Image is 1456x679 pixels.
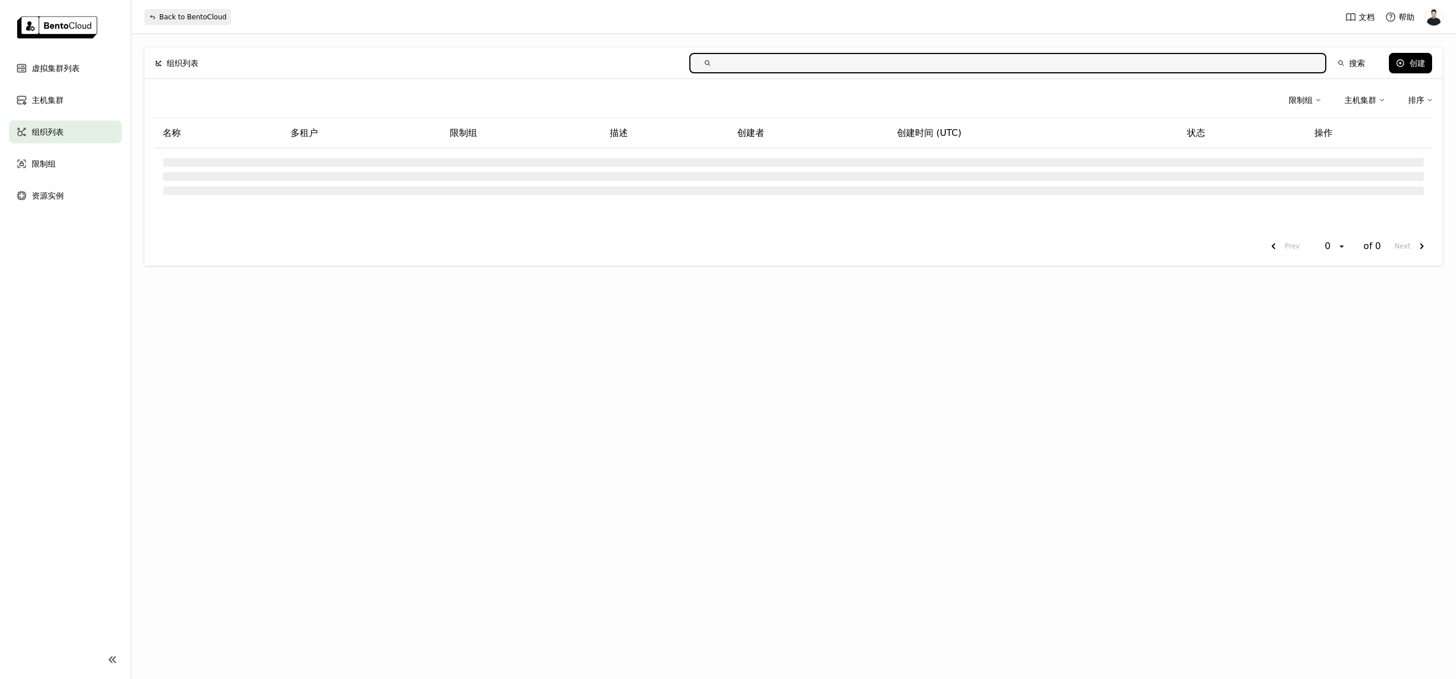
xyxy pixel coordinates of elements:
div: 排序 [1408,88,1433,112]
div: 0 [1321,241,1337,252]
button: 搜索 [1331,53,1372,73]
th: 创建时间 (UTC) [888,118,1178,148]
span: 虚拟集群列表 [32,61,80,75]
img: logo [16,16,98,39]
button: 创建 [1389,53,1432,73]
span: 帮助 [1399,12,1414,22]
span: 限制组 [32,157,56,171]
th: 名称 [154,118,282,148]
a: 虚拟集群列表 [9,57,122,80]
span: 组织列表 [32,125,64,139]
th: 状态 [1178,118,1306,148]
span: 文档 [1359,12,1375,22]
span: 资源实例 [32,189,64,202]
span: of 0 [1363,241,1381,252]
button: next page. current page 0 of 0 [1390,236,1433,256]
a: 主机集群 [9,89,122,111]
img: 金洋 刘 [1425,9,1442,26]
button: previous page. current page 0 of 0 [1262,236,1304,256]
div: 限制组 [1289,88,1322,112]
th: 限制组 [441,118,601,148]
button: Back to BentoCloud [144,9,231,25]
a: 资源实例 [9,184,122,207]
div: 排序 [1408,94,1424,106]
th: 描述 [601,118,729,148]
svg: open [1337,242,1346,251]
th: 操作 [1305,118,1433,148]
span: 主机集群 [32,93,64,107]
div: 主机集群 [1345,94,1376,106]
th: 创建者 [728,118,888,148]
div: 主机集群 [1345,88,1385,112]
div: 帮助 [1385,11,1414,23]
div: 限制组 [1289,94,1313,106]
a: 组织列表 [9,121,122,143]
span: 组织列表 [167,57,198,69]
a: 文档 [1345,11,1375,23]
span: Back to BentoCloud [159,13,226,22]
a: 限制组 [9,152,122,175]
th: 多租户 [282,118,441,148]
